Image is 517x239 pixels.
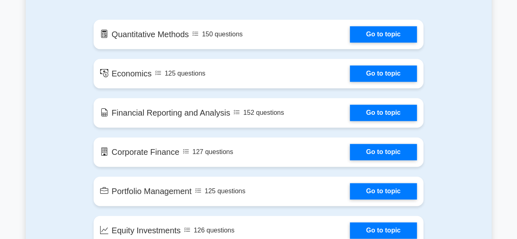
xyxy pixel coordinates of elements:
a: Go to topic [350,26,417,42]
a: Go to topic [350,222,417,239]
a: Go to topic [350,65,417,82]
a: Go to topic [350,105,417,121]
a: Go to topic [350,183,417,199]
a: Go to topic [350,144,417,160]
